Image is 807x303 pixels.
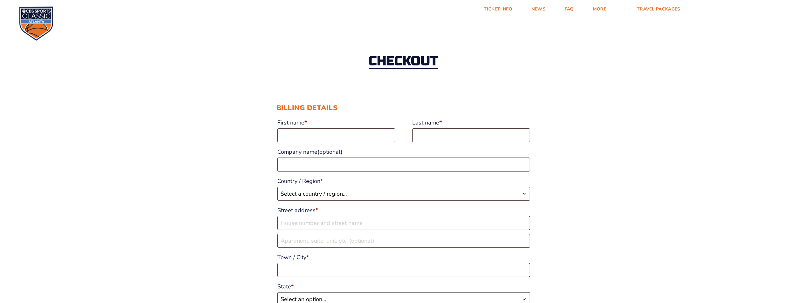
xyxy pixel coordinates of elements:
[277,117,395,128] label: First name
[277,234,530,248] input: Apartment, suite, unit, etc. (optional)
[277,205,530,216] label: Street address
[369,55,438,69] h2: Checkout
[276,104,531,112] h3: Billing details
[277,216,530,230] input: House number and street name
[277,146,530,158] label: Company name
[277,281,530,292] label: State
[277,252,530,263] label: Town / City
[412,117,530,128] label: Last name
[277,175,530,187] label: Country / Region
[317,148,343,156] span: (optional)
[19,6,53,41] img: CBS Sports Classic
